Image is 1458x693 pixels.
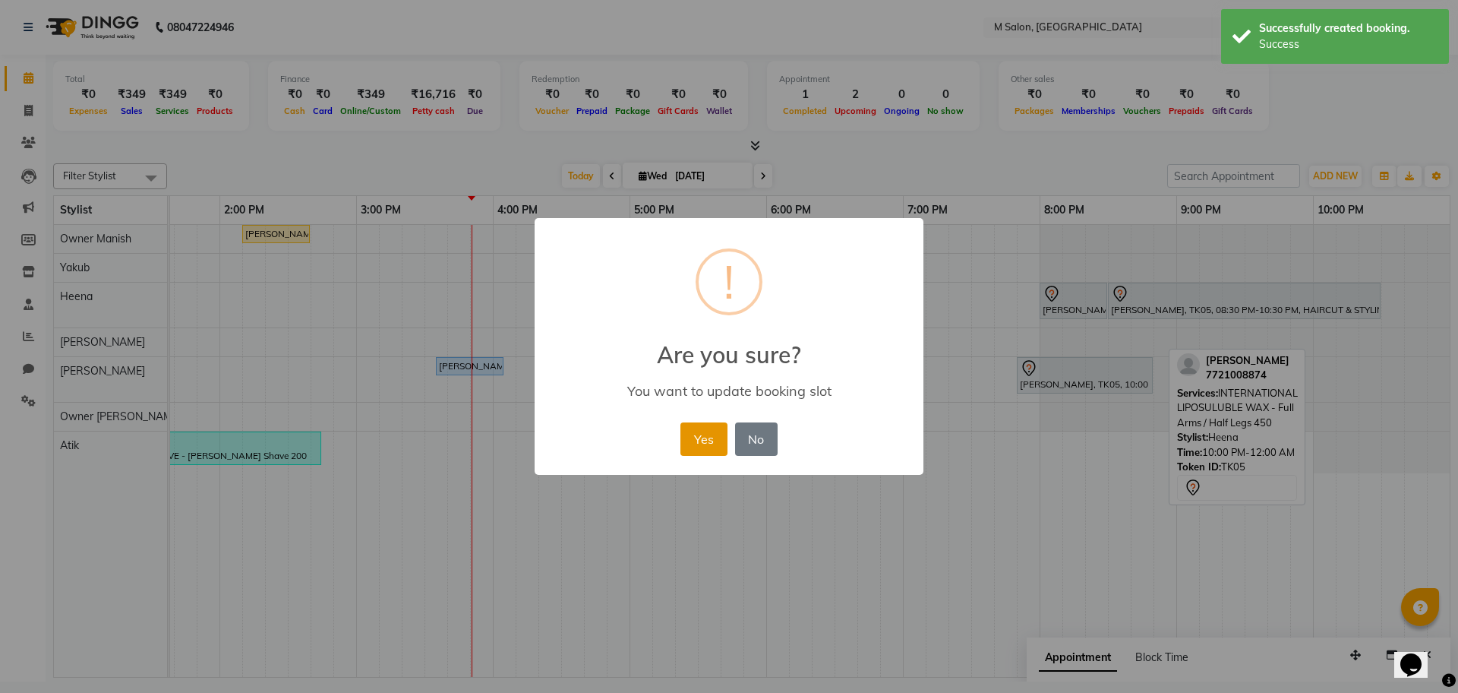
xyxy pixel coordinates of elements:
button: Yes [680,422,727,456]
button: No [735,422,778,456]
div: Successfully created booking. [1259,21,1437,36]
div: You want to update booking slot [557,382,901,400]
h2: Are you sure? [535,323,923,369]
div: Success [1259,36,1437,52]
div: ! [724,252,734,312]
iframe: chat widget [1394,632,1443,678]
